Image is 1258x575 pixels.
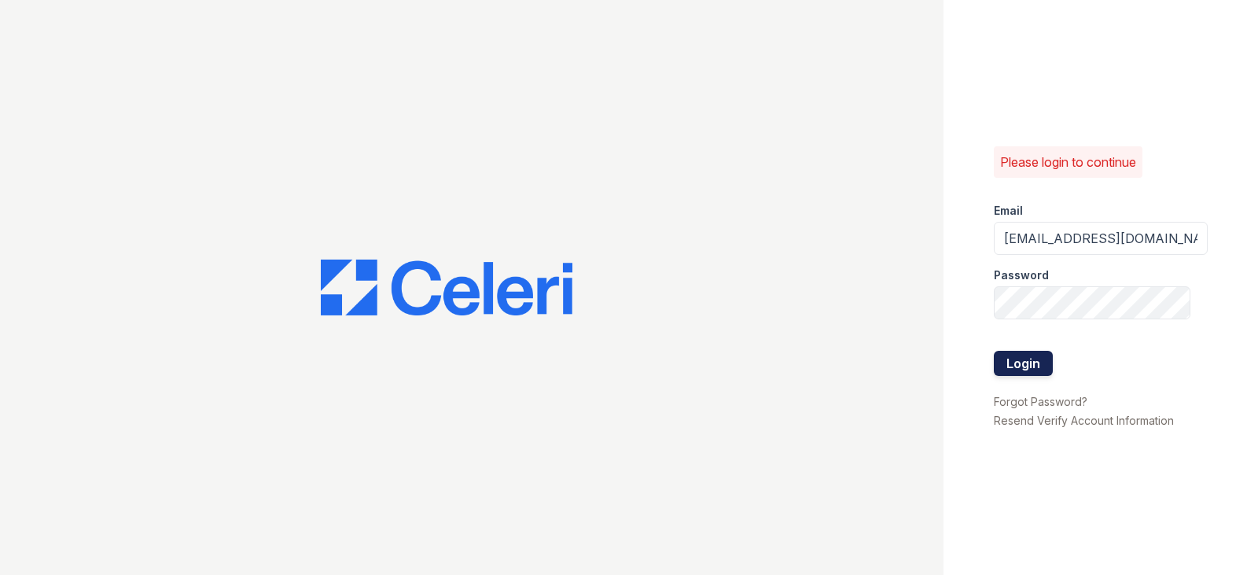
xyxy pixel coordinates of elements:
[994,351,1053,376] button: Login
[321,260,572,316] img: CE_Logo_Blue-a8612792a0a2168367f1c8372b55b34899dd931a85d93a1a3d3e32e68fde9ad4.png
[1000,153,1136,171] p: Please login to continue
[994,414,1174,427] a: Resend Verify Account Information
[994,203,1023,219] label: Email
[994,267,1049,283] label: Password
[994,395,1087,408] a: Forgot Password?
